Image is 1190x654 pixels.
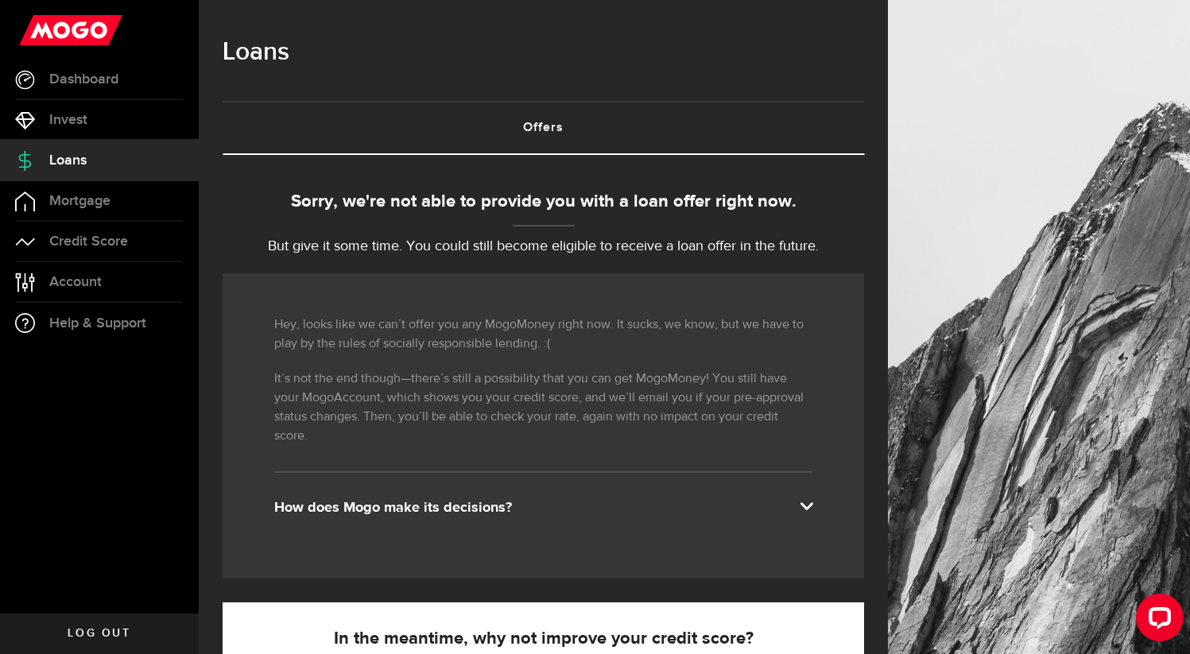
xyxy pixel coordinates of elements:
h5: In the meantime, why not improve your credit score? [274,629,812,648]
ul: Tabs Navigation [223,101,864,155]
iframe: LiveChat chat widget [1123,587,1190,654]
span: Loans [49,153,87,168]
span: Help & Support [49,316,146,331]
a: Offers [223,103,864,153]
span: Credit Score [49,234,128,249]
p: But give it some time. You could still become eligible to receive a loan offer in the future. [223,236,864,257]
span: Mortgage [49,194,110,208]
h1: Loans [223,32,864,73]
p: Hey, looks like we can’t offer you any MogoMoney right now. It sucks, we know, but we have to pla... [274,315,812,354]
span: Invest [49,113,87,127]
span: Dashboard [49,72,118,87]
span: Log out [68,628,130,639]
div: Sorry, we're not able to provide you with a loan offer right now. [223,189,864,215]
span: Account [49,275,102,289]
p: It’s not the end though—there’s still a possibility that you can get MogoMoney! You still have yo... [274,370,812,446]
div: How does Mogo make its decisions? [274,498,812,517]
